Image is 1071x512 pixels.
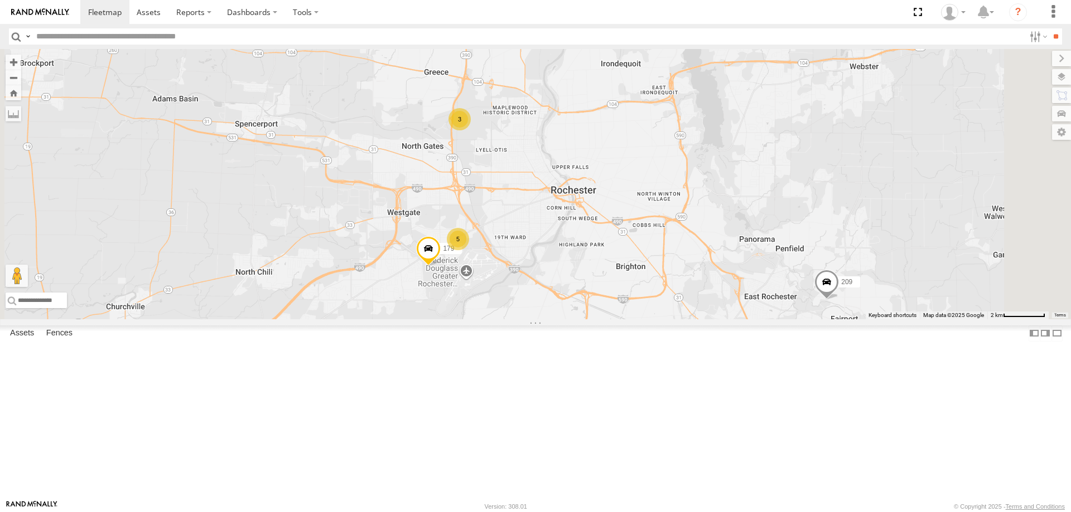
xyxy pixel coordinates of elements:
div: David Steen [937,4,969,21]
button: Zoom Home [6,85,21,100]
label: Measure [6,106,21,121]
i: ? [1009,3,1027,21]
div: Version: 308.01 [485,503,527,510]
button: Map Scale: 2 km per 72 pixels [987,311,1049,319]
label: Dock Summary Table to the Left [1029,325,1040,342]
a: Visit our Website [6,501,57,512]
button: Zoom in [6,55,21,70]
label: Dock Summary Table to the Right [1040,325,1051,342]
span: 209 [841,277,852,285]
label: Search Filter Options [1025,28,1049,45]
label: Assets [4,325,40,341]
div: 3 [448,108,471,130]
div: 5 [447,228,469,250]
button: Keyboard shortcuts [869,311,916,319]
span: 2 km [991,312,1003,318]
a: Terms (opens in new tab) [1054,313,1066,318]
img: rand-logo.svg [11,8,69,16]
button: Zoom out [6,70,21,85]
span: Map data ©2025 Google [923,312,984,318]
label: Map Settings [1052,124,1071,140]
a: Terms and Conditions [1006,503,1065,510]
div: © Copyright 2025 - [954,503,1065,510]
label: Hide Summary Table [1051,325,1063,342]
span: 179 [443,245,454,252]
label: Fences [41,325,78,341]
button: Drag Pegman onto the map to open Street View [6,265,28,287]
label: Search Query [23,28,32,45]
